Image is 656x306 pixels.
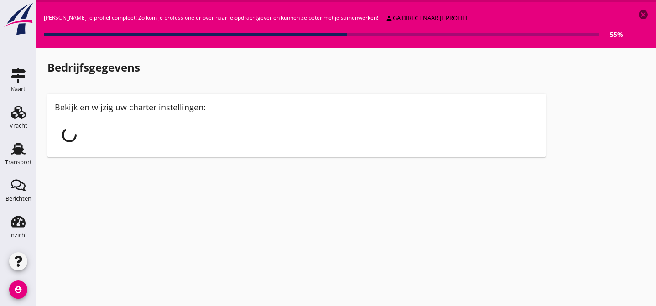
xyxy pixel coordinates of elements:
[9,280,27,299] i: account_circle
[638,9,649,20] i: cancel
[5,159,32,165] div: Transport
[11,86,26,92] div: Kaart
[44,9,623,41] div: [PERSON_NAME] je profiel compleet! Zo kom je professioneler over naar je opdrachtgever en kunnen ...
[382,12,473,25] a: ga direct naar je profiel
[385,14,469,23] div: ga direct naar je profiel
[47,59,546,76] h1: Bedrijfsgegevens
[385,15,393,22] i: person
[10,123,27,129] div: Vracht
[2,2,35,36] img: logo-small.a267ee39.svg
[5,196,31,202] div: Berichten
[599,30,623,39] div: 55%
[55,101,538,114] div: Bekijk en wijzig uw charter instellingen:
[9,232,27,238] div: Inzicht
